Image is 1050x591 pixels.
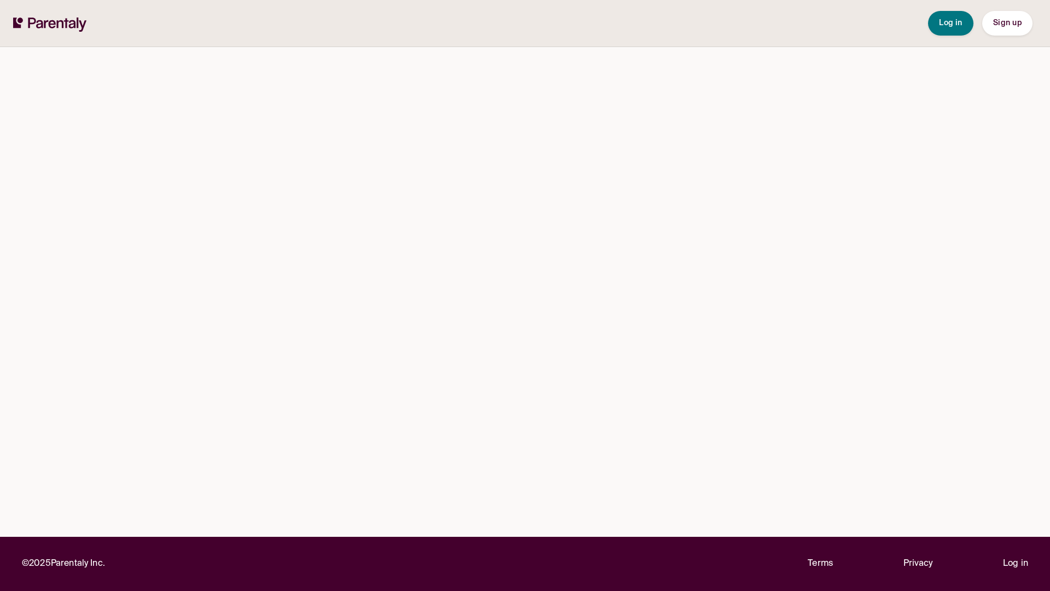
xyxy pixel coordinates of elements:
a: Privacy [903,557,933,571]
a: Terms [808,557,833,571]
button: Log in [928,11,973,36]
span: Sign up [993,19,1022,27]
a: Log in [1003,557,1028,571]
p: © 2025 Parentaly Inc. [22,557,105,571]
span: Log in [939,19,962,27]
button: Sign up [982,11,1032,36]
